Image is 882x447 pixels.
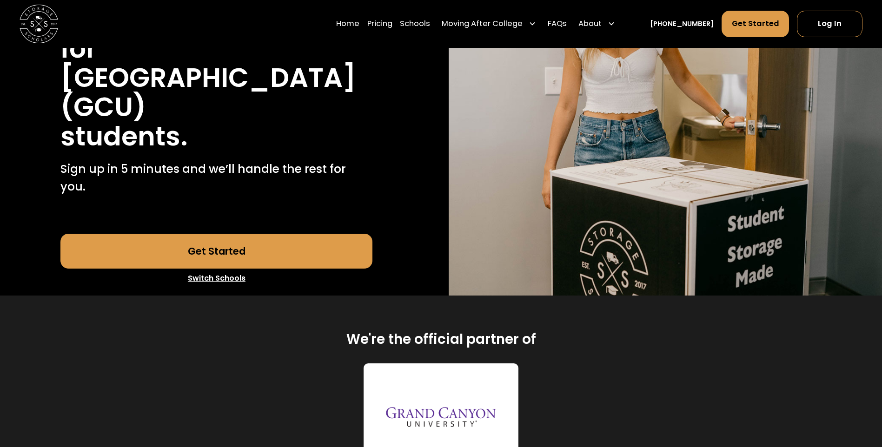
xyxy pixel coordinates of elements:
[60,269,372,288] a: Switch Schools
[367,11,392,38] a: Pricing
[797,11,862,37] a: Log In
[400,11,430,38] a: Schools
[438,11,540,38] div: Moving After College
[60,234,372,269] a: Get Started
[20,5,58,43] img: Storage Scholars main logo
[722,11,789,37] a: Get Started
[442,19,523,30] div: Moving After College
[650,19,714,29] a: [PHONE_NUMBER]
[575,11,619,38] div: About
[548,11,567,38] a: FAQs
[60,122,188,151] h1: students.
[60,160,372,195] p: Sign up in 5 minutes and we’ll handle the rest for you.
[336,11,359,38] a: Home
[578,19,602,30] div: About
[60,63,372,122] h1: [GEOGRAPHIC_DATA] (GCU)
[346,330,536,348] h2: We're the official partner of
